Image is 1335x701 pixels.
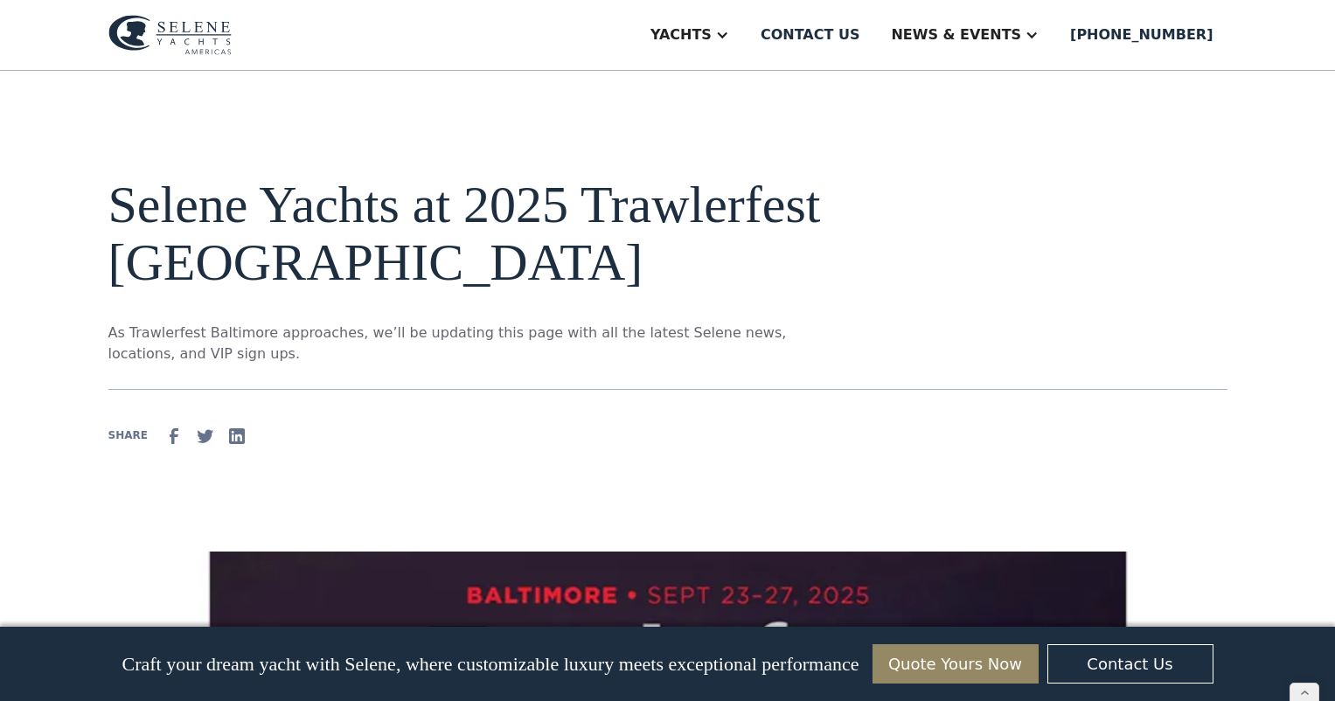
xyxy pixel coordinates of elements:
div: [PHONE_NUMBER] [1070,24,1213,45]
h1: Selene Yachts at 2025 Trawlerfest [GEOGRAPHIC_DATA] [108,176,836,291]
div: News & EVENTS [891,24,1021,45]
a: Quote Yours Now [873,644,1039,684]
p: As Trawlerfest Baltimore approaches, we’ll be updating this page with all the latest Selene news,... [108,323,836,364]
div: Yachts [650,24,712,45]
img: Linkedin [226,426,247,447]
div: SHARE [108,427,148,443]
p: Craft your dream yacht with Selene, where customizable luxury meets exceptional performance [122,653,859,676]
img: facebook [163,426,184,447]
img: logo [108,15,232,55]
a: Contact Us [1047,644,1213,684]
img: Twitter [195,426,216,447]
div: Contact us [761,24,860,45]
